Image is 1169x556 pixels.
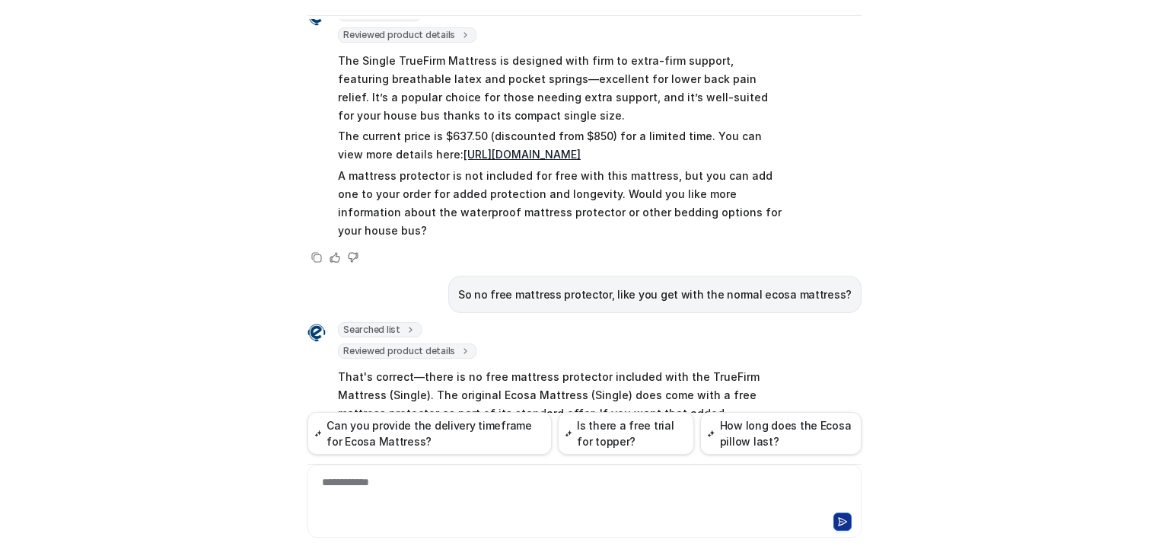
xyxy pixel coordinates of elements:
[338,322,422,337] span: Searched list
[338,52,783,125] p: The Single TrueFirm Mattress is designed with firm to extra-firm support, featuring breathable la...
[338,368,783,459] p: That's correct—there is no free mattress protector included with the TrueFirm Mattress (Single). ...
[558,412,694,455] button: Is there a free trial for topper?
[307,412,552,455] button: Can you provide the delivery timeframe for Ecosa Mattress?
[338,167,783,240] p: A mattress protector is not included for free with this mattress, but you can add one to your ord...
[338,127,783,164] p: The current price is $637.50 (discounted from $850) for a limited time. You can view more details...
[307,324,326,342] img: Widget
[463,148,581,161] a: [URL][DOMAIN_NAME]
[338,27,476,43] span: Reviewed product details
[338,344,476,359] span: Reviewed product details
[700,412,862,455] button: How long does the Ecosa pillow last?
[458,286,852,304] p: So no free mattress protector, like you get with the normal ecosa mattress?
